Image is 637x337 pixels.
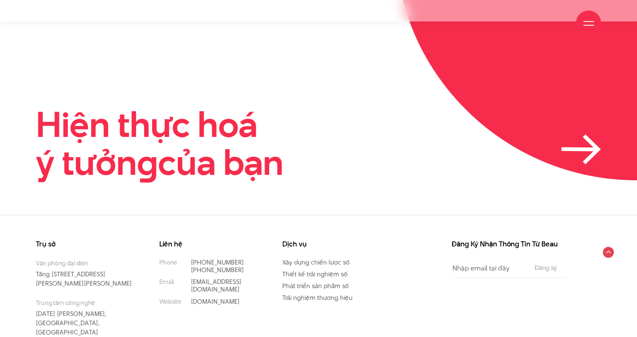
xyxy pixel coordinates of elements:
[532,265,559,271] input: Đăng ký
[282,293,353,302] a: Trải nghiệm thương hiệu
[36,259,134,267] small: Văn phòng đại diện
[282,281,349,290] a: Phát triển sản phẩm số
[36,298,134,337] p: [DATE] [PERSON_NAME], [GEOGRAPHIC_DATA], [GEOGRAPHIC_DATA]
[36,259,134,288] p: Tầng [STREET_ADDRESS][PERSON_NAME][PERSON_NAME]
[36,106,601,181] a: Hiện thực hoáý tưởngcủa bạn
[282,241,380,248] h3: Dịch vụ
[282,270,348,278] a: Thiết kế trải nghiệm số
[191,265,244,274] a: [PHONE_NUMBER]
[159,298,181,305] small: Website
[282,258,350,267] a: Xây dựng chiến lược số
[36,106,284,181] h2: Hiện thực hoá ý tưởn của bạn
[159,278,174,286] small: Email
[191,297,240,306] a: [DOMAIN_NAME]
[452,241,565,248] h3: Đăng Ký Nhận Thông Tin Từ Beau
[191,258,244,267] a: [PHONE_NUMBER]
[191,277,241,294] a: [EMAIL_ADDRESS][DOMAIN_NAME]
[159,259,177,266] small: Phone
[452,259,526,278] input: Nhập email tại đây
[36,298,134,307] small: Trung tâm công nghệ
[159,241,257,248] h3: Liên hệ
[36,241,134,248] h3: Trụ sở
[137,138,158,187] en: g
